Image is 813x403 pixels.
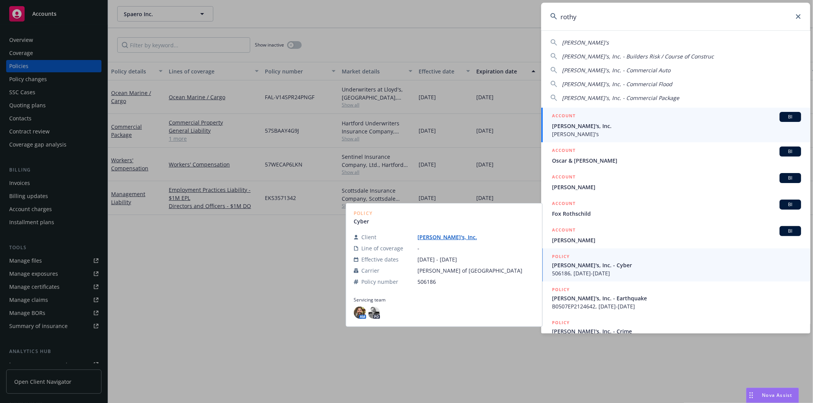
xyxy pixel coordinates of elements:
[746,388,799,403] button: Nova Assist
[562,39,609,46] span: [PERSON_NAME]'s
[552,200,575,209] h5: ACCOUNT
[552,173,575,182] h5: ACCOUNT
[552,157,801,165] span: Oscar & [PERSON_NAME]
[552,183,801,191] span: [PERSON_NAME]
[552,294,801,302] span: [PERSON_NAME]'s, Inc. - Earthquake
[552,319,570,326] h5: POLICY
[552,226,575,235] h5: ACCOUNT
[552,327,801,335] span: [PERSON_NAME]'s, Inc. - Crime
[783,228,798,235] span: BI
[562,67,670,74] span: [PERSON_NAME]'s, Inc. - Commercial Auto
[541,248,810,281] a: POLICY[PERSON_NAME]'s, Inc. - Cyber506186, [DATE]-[DATE]
[562,53,714,60] span: [PERSON_NAME]'s, Inc. - Builders Risk / Course of Construc
[783,201,798,208] span: BI
[746,388,756,403] div: Drag to move
[541,281,810,315] a: POLICY[PERSON_NAME]'s, Inc. - EarthquakeB0507EP2124642, [DATE]-[DATE]
[541,3,810,30] input: Search...
[552,253,570,260] h5: POLICY
[783,113,798,120] span: BI
[541,108,810,142] a: ACCOUNTBI[PERSON_NAME]'s, Inc.[PERSON_NAME]'s
[541,142,810,169] a: ACCOUNTBIOscar & [PERSON_NAME]
[552,130,801,138] span: [PERSON_NAME]'s
[552,210,801,218] span: Fox Rothschild
[562,94,679,102] span: [PERSON_NAME]'s, Inc. - Commercial Package
[552,286,570,293] h5: POLICY
[552,302,801,310] span: B0507EP2124642, [DATE]-[DATE]
[541,315,810,348] a: POLICY[PERSON_NAME]'s, Inc. - Crime
[541,222,810,248] a: ACCOUNTBI[PERSON_NAME]
[552,147,575,156] h5: ACCOUNT
[783,175,798,182] span: BI
[552,236,801,244] span: [PERSON_NAME]
[541,195,810,222] a: ACCOUNTBIFox Rothschild
[552,122,801,130] span: [PERSON_NAME]'s, Inc.
[562,80,672,88] span: [PERSON_NAME]'s, Inc. - Commercial Flood
[541,169,810,195] a: ACCOUNTBI[PERSON_NAME]
[552,261,801,269] span: [PERSON_NAME]'s, Inc. - Cyber
[552,112,575,121] h5: ACCOUNT
[762,392,793,398] span: Nova Assist
[552,269,801,277] span: 506186, [DATE]-[DATE]
[783,148,798,155] span: BI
